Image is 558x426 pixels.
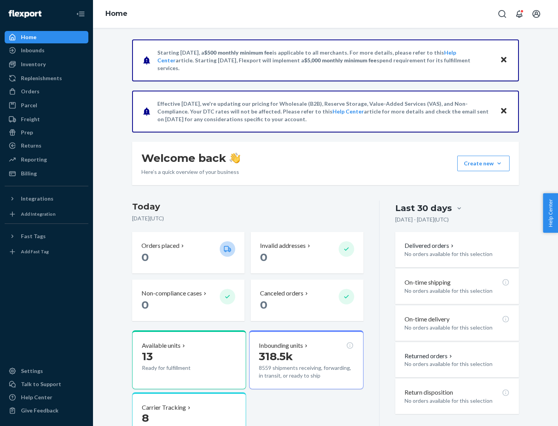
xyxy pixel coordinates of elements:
[5,391,88,404] a: Help Center
[494,6,510,22] button: Open Search Box
[21,367,43,375] div: Settings
[21,115,40,123] div: Freight
[5,192,88,205] button: Integrations
[332,108,364,115] a: Help Center
[21,407,59,414] div: Give Feedback
[5,126,88,139] a: Prep
[99,3,134,25] ol: breadcrumbs
[5,378,88,390] a: Talk to Support
[142,411,149,424] span: 8
[5,113,88,125] a: Freight
[142,341,181,350] p: Available units
[21,170,37,177] div: Billing
[229,153,240,163] img: hand-wave emoji
[5,153,88,166] a: Reporting
[21,33,36,41] div: Home
[249,330,363,389] button: Inbounding units318.5k8559 shipments receiving, forwarding, in transit, or ready to ship
[511,6,527,22] button: Open notifications
[141,298,149,311] span: 0
[141,168,240,176] p: Here’s a quick overview of your business
[5,99,88,112] a: Parcel
[73,6,88,22] button: Close Navigation
[259,350,293,363] span: 318.5k
[141,241,179,250] p: Orders placed
[260,251,267,264] span: 0
[157,49,493,72] p: Starting [DATE], a is applicable to all merchants. For more details, please refer to this article...
[21,129,33,136] div: Prep
[21,60,46,68] div: Inventory
[21,74,62,82] div: Replenishments
[5,246,88,258] a: Add Fast Tag
[259,341,303,350] p: Inbounding units
[405,287,510,295] p: No orders available for this selection
[395,202,452,214] div: Last 30 days
[499,55,509,66] button: Close
[21,88,40,95] div: Orders
[405,360,510,368] p: No orders available for this selection
[142,364,214,372] p: Ready for fulfillment
[405,278,451,287] p: On-time shipping
[132,330,246,389] button: Available units13Ready for fulfillment
[405,315,449,324] p: On-time delivery
[457,156,510,171] button: Create new
[21,232,46,240] div: Fast Tags
[251,280,363,321] button: Canceled orders 0
[21,101,37,109] div: Parcel
[9,10,41,18] img: Flexport logo
[260,289,303,298] p: Canceled orders
[142,403,186,412] p: Carrier Tracking
[141,151,240,165] h1: Welcome back
[142,350,153,363] span: 13
[21,46,45,54] div: Inbounds
[529,6,544,22] button: Open account menu
[5,31,88,43] a: Home
[204,49,272,56] span: $500 monthly minimum fee
[5,85,88,98] a: Orders
[5,365,88,377] a: Settings
[499,106,509,117] button: Close
[260,298,267,311] span: 0
[405,324,510,332] p: No orders available for this selection
[141,289,202,298] p: Non-compliance cases
[251,232,363,273] button: Invalid addresses 0
[21,195,53,203] div: Integrations
[5,44,88,57] a: Inbounds
[5,72,88,84] a: Replenishments
[105,9,127,18] a: Home
[21,248,49,255] div: Add Fast Tag
[259,364,353,380] p: 8559 shipments receiving, forwarding, in transit, or ready to ship
[405,352,454,361] button: Returned orders
[5,58,88,70] a: Inventory
[405,250,510,258] p: No orders available for this selection
[21,393,52,401] div: Help Center
[21,156,47,163] div: Reporting
[5,404,88,417] button: Give Feedback
[5,208,88,220] a: Add Integration
[405,397,510,405] p: No orders available for this selection
[304,57,377,64] span: $5,000 monthly minimum fee
[132,215,363,222] p: [DATE] ( UTC )
[157,100,493,123] p: Effective [DATE], we're updating our pricing for Wholesale (B2B), Reserve Storage, Value-Added Se...
[141,251,149,264] span: 0
[5,230,88,242] button: Fast Tags
[405,388,453,397] p: Return disposition
[132,280,245,321] button: Non-compliance cases 0
[5,167,88,180] a: Billing
[543,193,558,233] button: Help Center
[21,380,61,388] div: Talk to Support
[21,142,41,149] div: Returns
[395,216,449,223] p: [DATE] - [DATE] ( UTC )
[132,201,363,213] h3: Today
[260,241,306,250] p: Invalid addresses
[132,232,245,273] button: Orders placed 0
[21,211,55,217] div: Add Integration
[405,241,455,250] button: Delivered orders
[5,139,88,152] a: Returns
